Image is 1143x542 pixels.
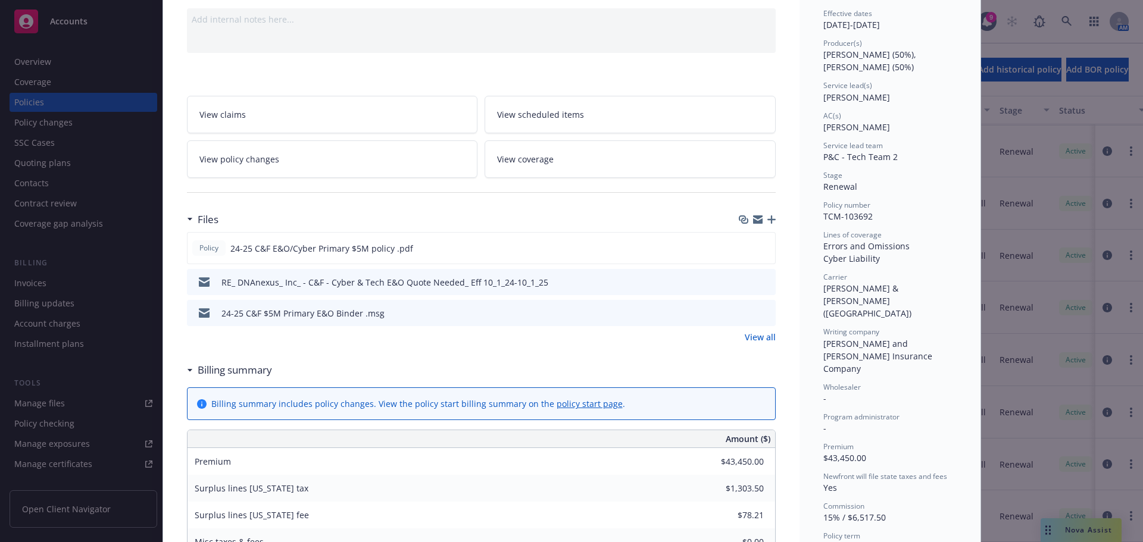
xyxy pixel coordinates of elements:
div: Files [187,212,218,227]
span: Program administrator [823,412,900,422]
span: [PERSON_NAME] [823,92,890,103]
span: - [823,422,826,434]
span: Surplus lines [US_STATE] tax [195,483,308,494]
span: AC(s) [823,111,841,121]
span: 15% / $6,517.50 [823,512,886,523]
div: Cyber Liability [823,252,957,265]
span: - [823,393,826,404]
span: Service lead team [823,140,883,151]
span: Yes [823,482,837,493]
span: Lines of coverage [823,230,882,240]
span: View policy changes [199,153,279,165]
div: Billing summary [187,362,272,378]
a: View scheduled items [485,96,776,133]
span: $43,450.00 [823,452,866,463]
span: View claims [199,108,246,121]
span: 24-25 C&F E&O/Cyber Primary $5M policy .pdf [230,242,413,255]
a: View all [745,331,776,343]
span: Producer(s) [823,38,862,48]
span: [PERSON_NAME] (50%), [PERSON_NAME] (50%) [823,49,919,73]
span: Premium [823,441,854,452]
span: TCM-103692 [823,211,873,222]
span: Carrier [823,272,847,282]
button: preview file [760,242,770,255]
span: Stage [823,170,842,180]
span: Surplus lines [US_STATE] fee [195,509,309,521]
span: View coverage [497,153,554,165]
h3: Files [198,212,218,227]
span: [PERSON_NAME] & [PERSON_NAME] ([GEOGRAPHIC_DATA]) [823,283,911,319]
span: Newfront will file state taxes and fees [823,471,947,481]
button: download file [741,307,751,319]
a: View coverage [485,140,776,178]
span: [PERSON_NAME] and [PERSON_NAME] Insurance Company [823,338,935,374]
div: 24-25 C&F $5M Primary E&O Binder .msg [221,307,385,319]
div: Add internal notes here... [192,13,771,26]
span: [PERSON_NAME] [823,121,890,133]
div: Errors and Omissions [823,240,957,252]
h3: Billing summary [198,362,272,378]
span: P&C - Tech Team 2 [823,151,898,162]
button: download file [741,242,750,255]
span: Premium [195,456,231,467]
span: View scheduled items [497,108,584,121]
input: 0.00 [694,480,771,497]
div: RE_ DNAnexus_ Inc_ - C&F - Cyber & Tech E&O Quote Needed_ Eff 10_1_24-10_1_25 [221,276,548,289]
span: Policy number [823,200,870,210]
button: preview file [760,276,771,289]
span: Policy term [823,531,860,541]
span: Effective dates [823,8,872,18]
span: Amount ($) [726,433,770,445]
span: Renewal [823,181,857,192]
div: Billing summary includes policy changes. View the policy start billing summary on the . [211,397,625,410]
span: Writing company [823,327,879,337]
span: Wholesaler [823,382,861,392]
button: preview file [760,307,771,319]
span: Policy [197,243,221,253]
button: download file [741,276,751,289]
span: Service lead(s) [823,80,872,90]
span: Commission [823,501,864,511]
div: [DATE] - [DATE] [823,8,957,31]
input: 0.00 [694,453,771,471]
a: View claims [187,96,478,133]
a: policy start page [557,398,623,409]
input: 0.00 [694,506,771,524]
a: View policy changes [187,140,478,178]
